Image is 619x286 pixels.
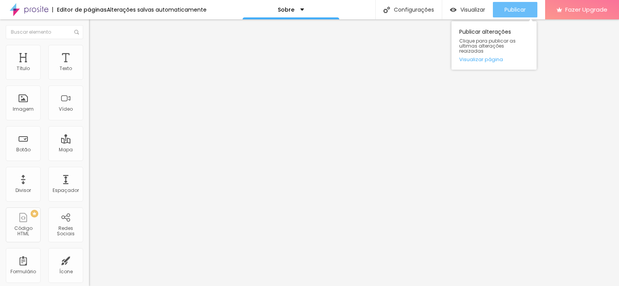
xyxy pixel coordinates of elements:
span: Clique para publicar as ultimas alterações reaizadas [459,38,529,54]
div: Redes Sociais [50,226,81,237]
p: Sobre [278,7,294,12]
span: Visualizar [460,7,485,13]
div: Divisor [15,188,31,193]
button: Publicar [493,2,537,17]
div: Botão [16,147,31,152]
div: Mapa [59,147,73,152]
div: Editor de páginas [52,7,107,12]
div: Publicar alterações [451,21,537,70]
div: Espaçador [53,188,79,193]
div: Formulário [10,269,36,274]
img: view-1.svg [450,7,457,13]
img: Icone [383,7,390,13]
img: Icone [74,30,79,34]
span: Fazer Upgrade [565,6,607,13]
div: Imagem [13,106,34,112]
a: Visualizar página [459,57,529,62]
span: Publicar [504,7,526,13]
button: Visualizar [442,2,493,17]
div: Código HTML [8,226,38,237]
input: Buscar elemento [6,25,83,39]
div: Texto [60,66,72,71]
div: Ícone [59,269,73,274]
div: Alterações salvas automaticamente [107,7,207,12]
div: Vídeo [59,106,73,112]
iframe: Editor [89,19,619,286]
div: Título [17,66,30,71]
